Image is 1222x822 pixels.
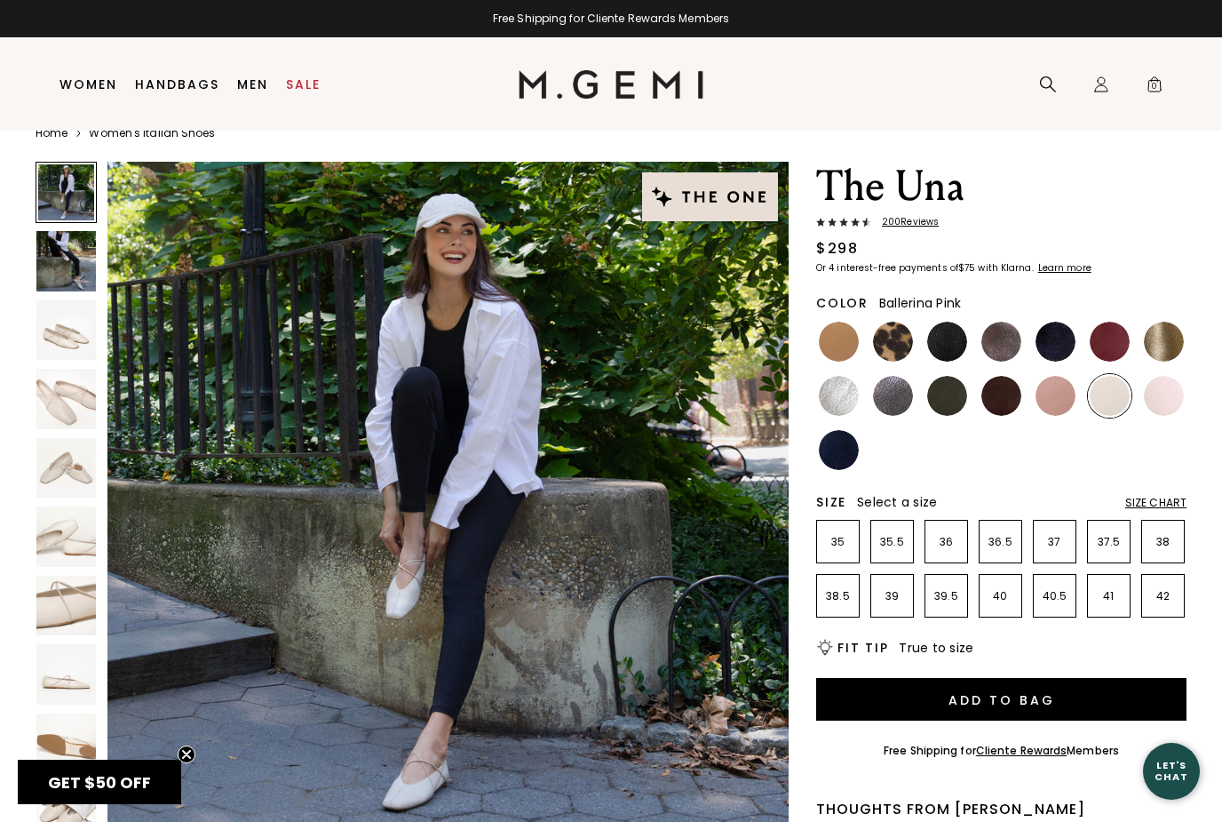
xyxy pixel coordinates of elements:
a: Women's Italian Shoes [89,126,215,140]
img: M.Gemi [519,70,704,99]
img: The One tag [642,172,778,221]
img: Ballerina Pink [1144,376,1184,416]
a: Sale [286,77,321,92]
img: Navy [819,430,859,470]
img: Chocolate [981,376,1021,416]
img: Light Tan [819,322,859,362]
a: Men [237,77,268,92]
div: GET $50 OFFClose teaser [18,760,181,804]
a: Learn more [1036,263,1091,274]
div: $298 [816,238,858,259]
span: Select a size [857,493,937,511]
span: 200 Review s [871,217,939,227]
p: 35 [817,535,859,549]
klarna-placement-style-cta: Learn more [1038,261,1091,275]
div: Let's Chat [1143,760,1200,782]
img: The Una [36,644,96,704]
p: 38.5 [817,589,859,603]
img: Silver [819,376,859,416]
button: Add to Bag [816,678,1186,721]
p: 40 [980,589,1021,603]
span: GET $50 OFF [48,771,151,794]
div: Free Shipping for Members [884,744,1119,758]
div: Size Chart [1125,496,1186,510]
span: 0 [1146,79,1163,97]
p: 37.5 [1088,535,1130,549]
img: The Una [36,576,96,635]
p: 39.5 [925,589,967,603]
klarna-placement-style-body: with Klarna [978,261,1036,275]
div: Thoughts from [PERSON_NAME] [816,799,1186,820]
a: Home [36,126,67,140]
span: Ballerina Pink [879,294,962,312]
p: 36 [925,535,967,549]
p: 35.5 [871,535,913,549]
p: 42 [1142,589,1184,603]
a: Women [60,77,117,92]
img: Gunmetal [873,376,913,416]
h1: The Una [816,162,1186,211]
img: The Una [36,300,96,360]
a: Cliente Rewards [976,743,1067,758]
klarna-placement-style-amount: $75 [958,261,975,275]
p: 36.5 [980,535,1021,549]
p: 39 [871,589,913,603]
button: Close teaser [178,746,195,763]
img: Leopard Print [873,322,913,362]
span: True to size [899,639,973,657]
img: The Una [36,231,96,291]
img: Midnight Blue [1036,322,1075,362]
img: Black [927,322,967,362]
p: 40.5 [1034,589,1075,603]
img: Military [927,376,967,416]
img: Antique Rose [1036,376,1075,416]
h2: Fit Tip [837,641,888,655]
img: Burgundy [1090,322,1130,362]
p: 41 [1088,589,1130,603]
img: Ecru [1090,376,1130,416]
img: The Una [36,438,96,498]
klarna-placement-style-body: Or 4 interest-free payments of [816,261,958,275]
h2: Color [816,296,869,310]
h2: Size [816,495,846,509]
a: Handbags [135,77,219,92]
img: The Una [36,714,96,773]
img: Gold [1144,322,1184,362]
p: 38 [1142,535,1184,549]
img: The Una [36,507,96,566]
img: The Una [36,369,96,428]
img: Cocoa [981,322,1021,362]
p: 37 [1034,535,1075,549]
a: 200Reviews [816,217,1186,231]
